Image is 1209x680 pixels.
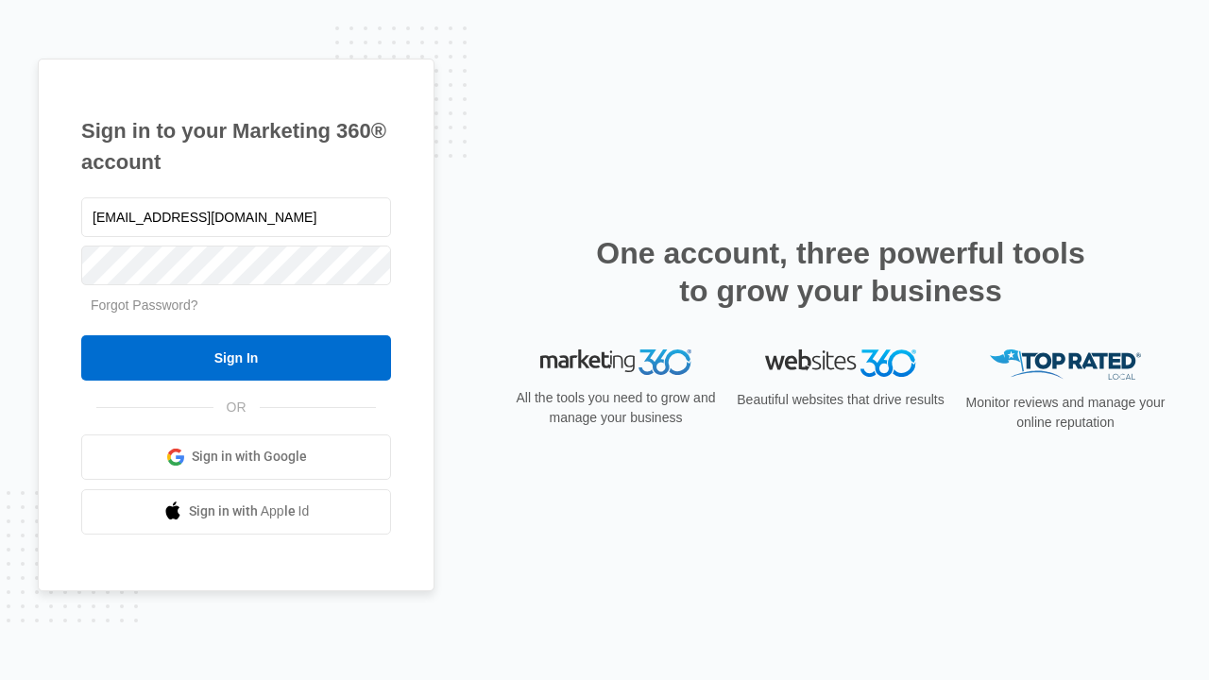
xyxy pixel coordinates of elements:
[189,501,310,521] span: Sign in with Apple Id
[510,388,722,428] p: All the tools you need to grow and manage your business
[765,349,916,377] img: Websites 360
[81,489,391,535] a: Sign in with Apple Id
[192,447,307,467] span: Sign in with Google
[735,390,946,410] p: Beautiful websites that drive results
[990,349,1141,381] img: Top Rated Local
[81,434,391,480] a: Sign in with Google
[540,349,691,376] img: Marketing 360
[81,197,391,237] input: Email
[81,335,391,381] input: Sign In
[81,115,391,178] h1: Sign in to your Marketing 360® account
[213,398,260,417] span: OR
[960,393,1171,433] p: Monitor reviews and manage your online reputation
[590,234,1091,310] h2: One account, three powerful tools to grow your business
[91,297,198,313] a: Forgot Password?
